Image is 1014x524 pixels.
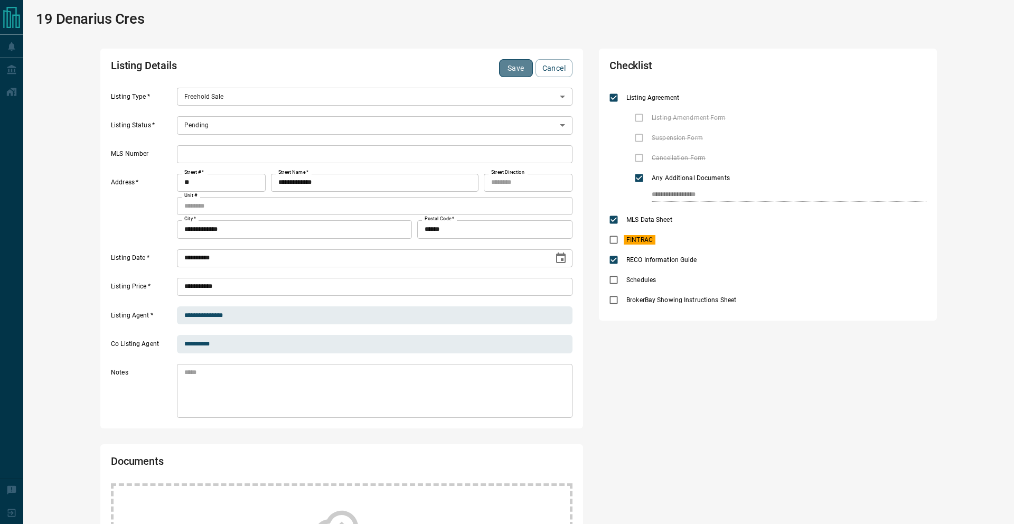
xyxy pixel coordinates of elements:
[111,121,174,135] label: Listing Status
[624,255,699,265] span: RECO Information Guide
[111,92,174,106] label: Listing Type
[624,275,659,285] span: Schedules
[36,11,144,27] h1: 19 Denarius Cres
[491,169,524,176] label: Street Direction
[184,169,204,176] label: Street #
[184,216,196,222] label: City
[177,116,572,134] div: Pending
[649,153,708,163] span: Cancellation Form
[111,149,174,163] label: MLS Number
[184,192,198,199] label: Unit #
[111,254,174,267] label: Listing Date
[624,215,675,224] span: MLS Data Sheet
[652,188,904,202] input: checklist input
[111,455,388,473] h2: Documents
[624,295,739,305] span: BrokerBay Showing Instructions Sheet
[111,311,174,325] label: Listing Agent
[609,59,800,77] h2: Checklist
[111,368,174,418] label: Notes
[624,93,682,102] span: Listing Agreement
[649,113,728,123] span: Listing Amendment Form
[649,173,733,183] span: Any Additional Documents
[649,133,706,143] span: Suspension Form
[624,235,655,245] span: FINTRAC
[278,169,308,176] label: Street Name
[111,178,174,238] label: Address
[111,282,174,296] label: Listing Price
[536,59,572,77] button: Cancel
[425,216,454,222] label: Postal Code
[177,88,572,106] div: Freehold Sale
[499,59,533,77] button: Save
[111,340,174,353] label: Co Listing Agent
[111,59,388,77] h2: Listing Details
[550,248,571,269] button: Choose date, selected date is Oct 14, 2025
